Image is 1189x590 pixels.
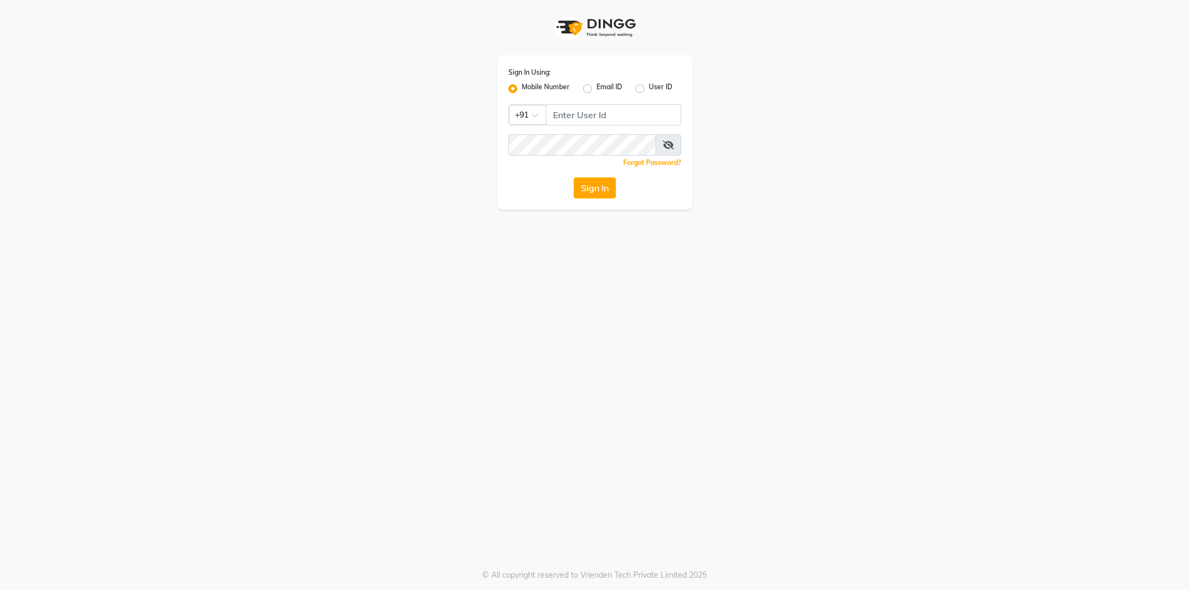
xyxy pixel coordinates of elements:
button: Sign In [574,177,616,199]
label: User ID [649,82,672,95]
img: logo1.svg [550,11,639,44]
input: Username [546,104,681,125]
label: Mobile Number [522,82,570,95]
input: Username [508,134,656,156]
label: Sign In Using: [508,67,551,78]
a: Forgot Password? [623,158,681,167]
label: Email ID [596,82,622,95]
